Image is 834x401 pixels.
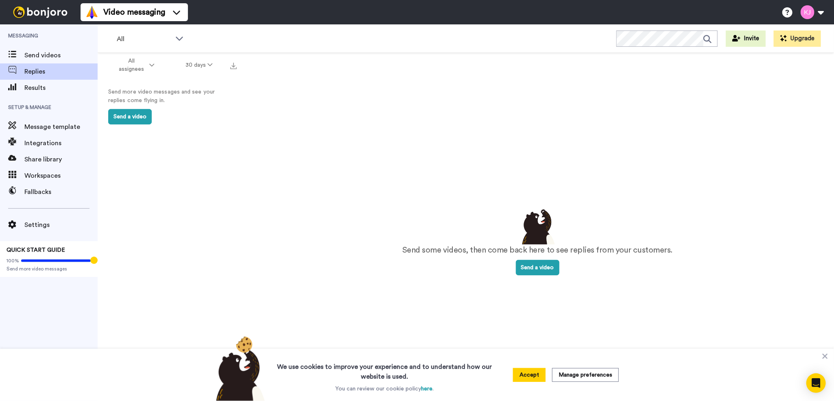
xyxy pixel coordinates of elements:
[24,50,98,60] span: Send videos
[170,58,228,72] button: 30 days
[552,368,619,382] button: Manage preferences
[516,265,559,270] a: Send a video
[24,83,98,93] span: Results
[335,385,434,393] p: You can review our cookie policy .
[85,6,98,19] img: vm-color.svg
[24,187,98,197] span: Fallbacks
[228,59,239,71] button: Export all results that match these filters now.
[24,171,98,181] span: Workspaces
[103,7,165,18] span: Video messaging
[24,122,98,132] span: Message template
[115,57,148,73] span: All assignees
[230,63,237,69] img: export.svg
[806,373,826,393] div: Open Intercom Messenger
[7,266,91,272] span: Send more video messages
[108,88,230,105] p: Send more video messages and see your replies come flying in.
[10,7,71,18] img: bj-logo-header-white.svg
[513,368,546,382] button: Accept
[402,244,672,256] p: Send some videos, then come back here to see replies from your customers.
[269,357,500,381] h3: We use cookies to improve your experience and to understand how our website is used.
[7,257,19,264] span: 100%
[24,67,98,76] span: Replies
[90,257,98,264] div: Tooltip anchor
[421,386,432,392] a: here
[24,220,98,230] span: Settings
[517,207,558,244] img: results-emptystates.png
[209,336,269,401] img: bear-with-cookie.png
[7,247,65,253] span: QUICK START GUIDE
[117,34,171,44] span: All
[516,260,559,275] button: Send a video
[774,31,821,47] button: Upgrade
[726,31,766,47] button: Invite
[99,54,170,76] button: All assignees
[24,155,98,164] span: Share library
[108,109,152,124] button: Send a video
[24,138,98,148] span: Integrations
